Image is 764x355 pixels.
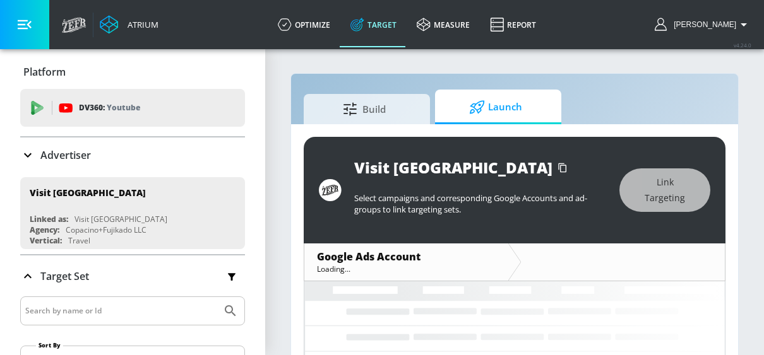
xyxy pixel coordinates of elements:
div: Advertiser [20,137,245,173]
div: DV360: Youtube [20,89,245,127]
div: Loading... [317,264,496,274]
div: Target Set [20,255,245,297]
a: optimize [268,2,340,47]
a: Target [340,2,407,47]
p: Youtube [107,101,140,114]
span: Launch [448,92,544,122]
div: Platform [20,54,245,90]
p: Platform [23,65,66,79]
div: Visit [GEOGRAPHIC_DATA] [75,214,167,224]
div: Travel [68,235,90,246]
div: Google Ads Account [317,250,496,264]
div: Copacino+Fujikado LLC [66,224,146,235]
a: Report [480,2,546,47]
span: login as: sarah.ly@zefr.com [669,20,736,29]
p: Select campaigns and corresponding Google Accounts and ad-groups to link targeting sets. [354,192,607,215]
p: Advertiser [40,148,91,162]
label: Sort By [36,341,63,349]
p: Target Set [40,269,89,283]
div: Visit [GEOGRAPHIC_DATA]Linked as:Visit [GEOGRAPHIC_DATA]Agency:Copacino+Fujikado LLCVertical:Travel [20,177,245,249]
div: Vertical: [30,235,62,246]
div: Google Ads AccountLoading... [304,243,508,281]
div: Visit [GEOGRAPHIC_DATA] [30,187,146,199]
div: Linked as: [30,214,68,224]
div: Visit [GEOGRAPHIC_DATA] [354,157,552,178]
a: Atrium [100,15,158,34]
p: DV360: [79,101,140,115]
div: Atrium [122,19,158,30]
button: [PERSON_NAME] [655,17,751,32]
div: Agency: [30,224,59,235]
span: v 4.24.0 [734,42,751,49]
span: Build [316,94,412,124]
input: Search by name or Id [25,303,217,319]
a: measure [407,2,480,47]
